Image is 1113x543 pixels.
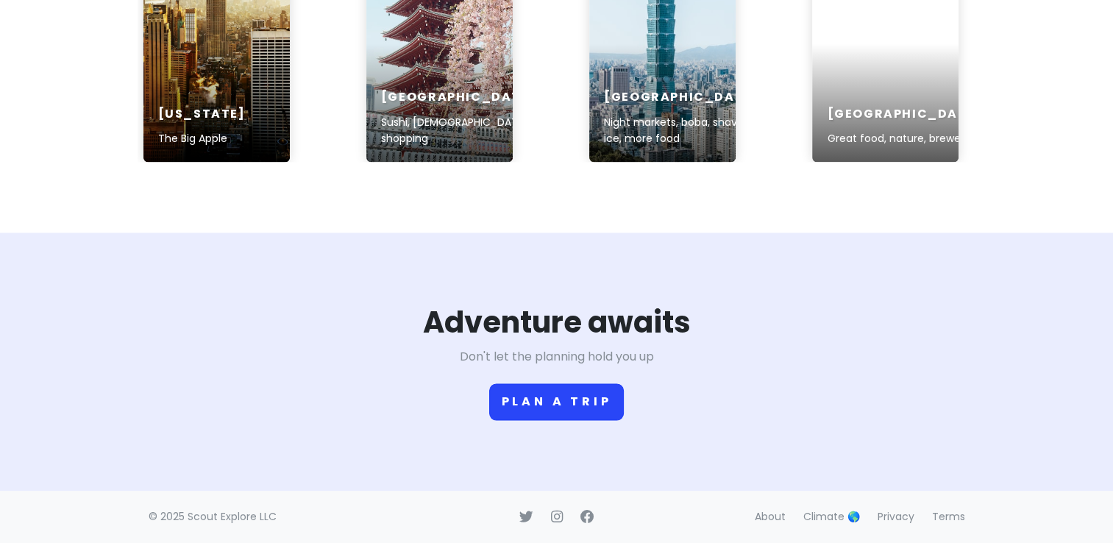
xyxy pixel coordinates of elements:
[149,509,277,524] span: © 2025 Scout Explore LLC
[803,509,859,524] a: Climate 🌎
[489,383,625,420] button: Plan a trip
[931,509,964,524] a: Terms
[877,509,914,524] a: Privacy
[149,347,965,366] p: Don't let the planning hold you up
[754,509,785,524] a: About
[149,303,965,341] h1: Adventure awaits
[489,393,625,410] a: Plan a trip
